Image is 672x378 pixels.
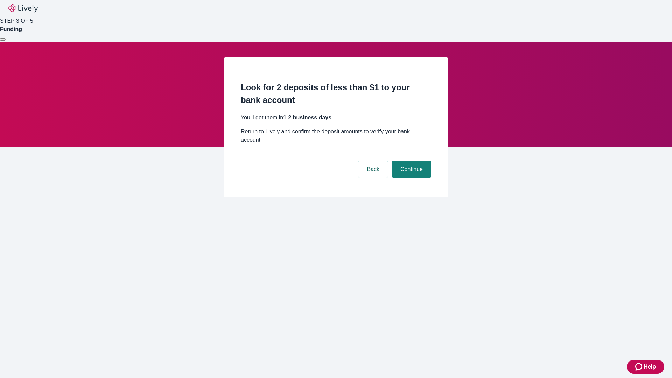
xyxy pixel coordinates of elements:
button: Continue [392,161,431,178]
p: Return to Lively and confirm the deposit amounts to verify your bank account. [241,127,431,144]
strong: 1-2 business days [283,114,331,120]
button: Zendesk support iconHelp [627,360,664,374]
img: Lively [8,4,38,13]
span: Help [644,363,656,371]
h2: Look for 2 deposits of less than $1 to your bank account [241,81,431,106]
button: Back [358,161,388,178]
svg: Zendesk support icon [635,363,644,371]
p: You’ll get them in . [241,113,431,122]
